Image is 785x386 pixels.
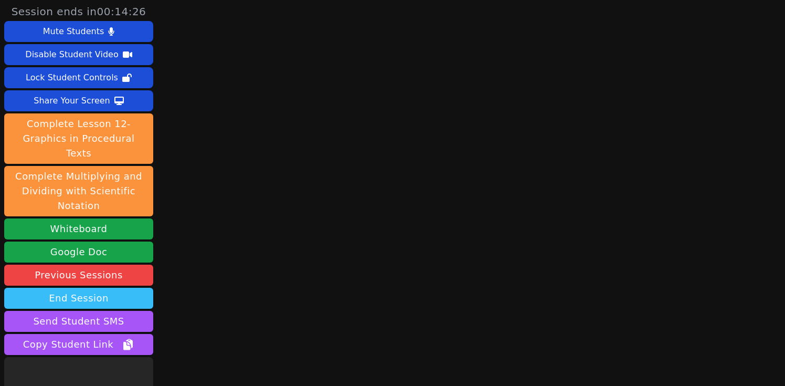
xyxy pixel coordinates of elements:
[4,334,153,355] button: Copy Student Link
[4,67,153,88] button: Lock Student Controls
[4,113,153,164] button: Complete Lesson 12- Graphics in Procedural Texts
[4,44,153,65] button: Disable Student Video
[4,311,153,332] button: Send Student SMS
[26,69,118,86] div: Lock Student Controls
[25,46,118,63] div: Disable Student Video
[4,166,153,216] button: Complete Multiplying and Dividing with Scientific Notation
[12,4,146,19] span: Session ends in
[4,21,153,42] button: Mute Students
[34,92,110,109] div: Share Your Screen
[97,5,146,18] time: 00:14:26
[43,23,104,40] div: Mute Students
[4,288,153,309] button: End Session
[4,218,153,239] button: Whiteboard
[4,265,153,286] a: Previous Sessions
[23,337,134,352] span: Copy Student Link
[4,90,153,111] button: Share Your Screen
[4,242,153,263] a: Google Doc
